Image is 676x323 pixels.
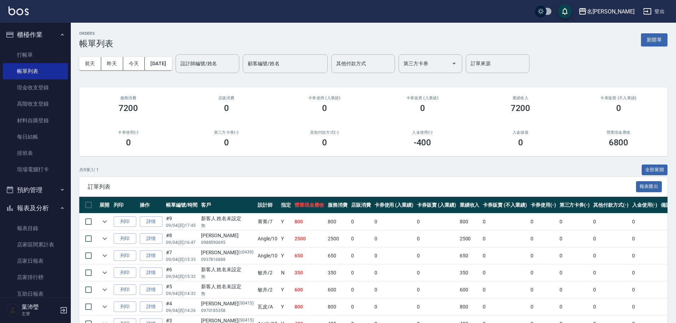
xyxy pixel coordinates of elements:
[114,301,136,312] button: 列印
[166,273,197,280] p: 09/04 (四) 15:32
[326,213,349,230] td: 800
[630,230,659,247] td: 0
[114,250,136,261] button: 列印
[256,282,280,298] td: 敏卉 /2
[349,282,373,298] td: 0
[140,284,162,295] a: 詳情
[201,256,254,263] p: 0937816888
[114,284,136,295] button: 列印
[256,213,280,230] td: 菁菁 /7
[164,264,199,281] td: #6
[458,230,481,247] td: 2500
[3,26,68,44] button: 櫃檯作業
[481,247,528,264] td: 0
[201,239,254,246] p: 0988590695
[119,103,138,113] h3: 7200
[145,57,172,70] button: [DATE]
[79,31,113,36] h2: ORDERS
[415,264,458,281] td: 0
[293,230,326,247] td: 2500
[480,130,561,135] h2: 入金儲值
[166,290,197,297] p: 09/04 (四) 14:32
[349,197,373,213] th: 店販消費
[3,220,68,236] a: 報表目錄
[458,213,481,230] td: 800
[558,4,572,18] button: save
[3,79,68,96] a: 現金收支登錄
[349,230,373,247] td: 0
[140,301,162,312] a: 詳情
[640,5,668,18] button: 登出
[458,299,481,315] td: 800
[529,282,558,298] td: 0
[578,130,659,135] h2: 營業現金應收
[79,39,113,49] h3: 帳單列表
[99,250,110,261] button: expand row
[529,197,558,213] th: 卡券使用(-)
[201,232,254,239] div: [PERSON_NAME]
[3,47,68,63] a: 打帳單
[140,267,162,278] a: 詳情
[279,299,293,315] td: Y
[636,183,662,190] a: 報表匯出
[349,213,373,230] td: 0
[279,230,293,247] td: Y
[415,213,458,230] td: 0
[415,197,458,213] th: 卡券販賣 (入業績)
[518,138,523,147] h3: 0
[3,253,68,269] a: 店家日報表
[591,213,630,230] td: 0
[578,96,659,100] h2: 卡券販賣 (不入業績)
[114,216,136,227] button: 列印
[349,247,373,264] td: 0
[3,236,68,253] a: 店家區間累計表
[373,197,416,213] th: 卡券使用 (入業績)
[326,230,349,247] td: 2500
[591,282,630,298] td: 0
[630,197,659,213] th: 入金使用(-)
[201,215,254,222] div: 新客人 姓名未設定
[293,197,326,213] th: 營業現金應收
[630,213,659,230] td: 0
[101,57,123,70] button: 昨天
[382,130,463,135] h2: 入金使用(-)
[293,299,326,315] td: 800
[415,299,458,315] td: 0
[164,197,199,213] th: 帳單編號/時間
[591,230,630,247] td: 0
[201,307,254,314] p: 0970185358
[201,273,254,280] p: 無
[3,96,68,112] a: 高階收支登錄
[481,264,528,281] td: 0
[3,161,68,178] a: 現場電腦打卡
[166,222,197,229] p: 09/04 (四) 17:45
[279,197,293,213] th: 指定
[140,233,162,244] a: 詳情
[99,284,110,295] button: expand row
[284,96,365,100] h2: 卡券使用 (入業績)
[3,199,68,217] button: 報表及分析
[22,303,58,311] h5: 葉沛瑩
[256,230,280,247] td: Angle /10
[630,247,659,264] td: 0
[587,7,635,16] div: 名[PERSON_NAME]
[22,311,58,317] p: 主管
[630,282,659,298] td: 0
[326,197,349,213] th: 服務消費
[373,247,416,264] td: 0
[326,247,349,264] td: 650
[224,103,229,113] h3: 0
[279,264,293,281] td: N
[224,138,229,147] h3: 0
[99,233,110,244] button: expand row
[558,247,592,264] td: 0
[3,286,68,302] a: 互助日報表
[123,57,145,70] button: 今天
[529,247,558,264] td: 0
[322,103,327,113] h3: 0
[481,213,528,230] td: 0
[558,213,592,230] td: 0
[3,145,68,161] a: 排班表
[164,230,199,247] td: #8
[630,299,659,315] td: 0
